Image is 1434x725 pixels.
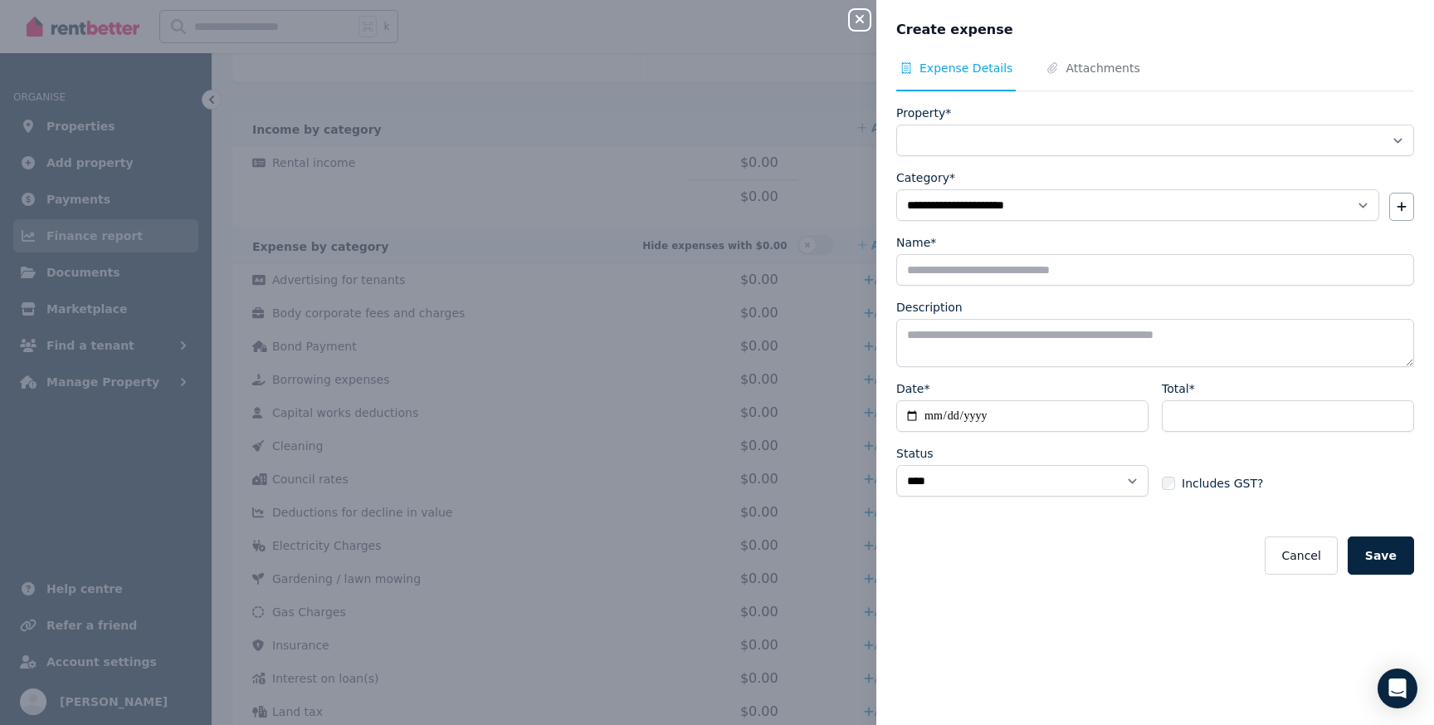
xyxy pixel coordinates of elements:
input: Includes GST? [1162,477,1175,490]
button: Cancel [1265,536,1337,575]
span: Includes GST? [1182,475,1263,492]
label: Name* [896,234,936,251]
label: Status [896,445,934,462]
label: Total* [1162,380,1195,397]
span: Expense Details [919,60,1012,76]
label: Date* [896,380,929,397]
button: Save [1348,536,1414,575]
div: Open Intercom Messenger [1378,669,1417,708]
nav: Tabs [896,60,1414,91]
label: Property* [896,105,951,121]
span: Create expense [896,20,1013,40]
span: Attachments [1066,60,1139,76]
label: Category* [896,169,955,186]
label: Description [896,299,963,316]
